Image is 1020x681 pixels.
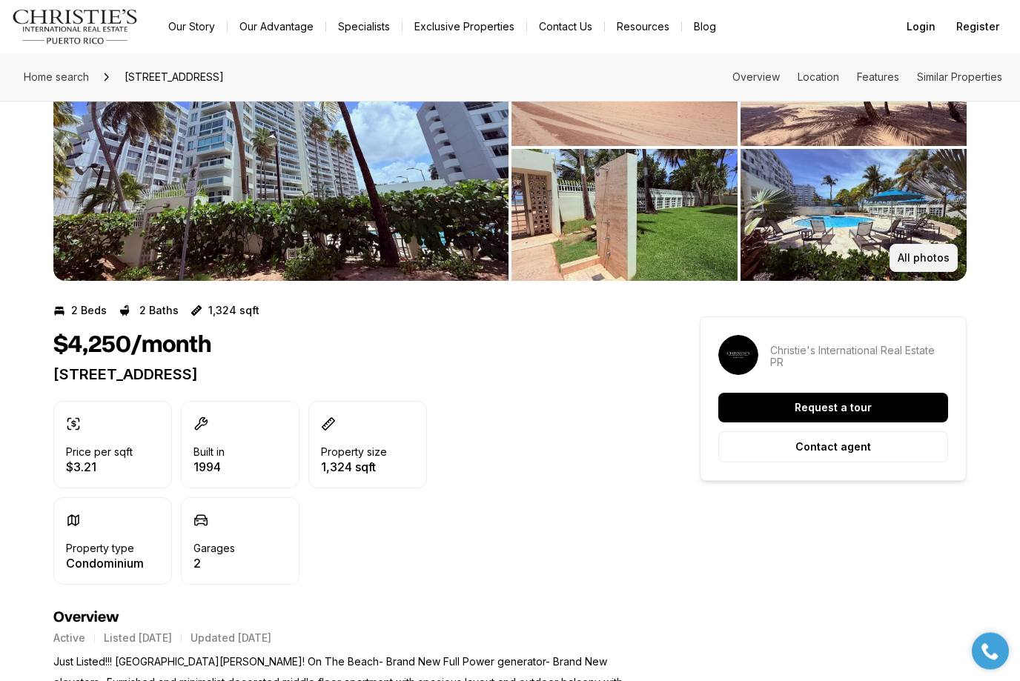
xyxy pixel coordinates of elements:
p: All photos [898,253,950,265]
p: Updated [DATE] [191,633,271,645]
button: View image gallery [741,150,967,282]
img: logo [12,9,139,44]
p: Price per sqft [66,447,133,459]
span: Register [956,21,999,33]
button: Register [947,12,1008,41]
h1: $4,250/month [53,332,211,360]
p: [STREET_ADDRESS] [53,366,646,384]
p: Condominium [66,558,144,570]
p: 2 Baths [139,305,179,317]
button: View image gallery [511,150,738,282]
button: Request a tour [718,393,948,423]
p: Listed [DATE] [104,633,172,645]
a: Home search [18,65,95,89]
a: Resources [605,16,681,37]
a: Specialists [326,16,402,37]
h4: Overview [53,609,646,627]
button: Login [898,12,944,41]
p: Built in [193,447,225,459]
a: Exclusive Properties [403,16,526,37]
span: [STREET_ADDRESS] [119,65,230,89]
div: Listing Photos [53,15,967,282]
button: Contact agent [718,432,948,463]
p: 2 Beds [71,305,107,317]
p: 1,324 sqft [321,462,387,474]
p: Property type [66,543,134,555]
li: 1 of 9 [53,15,509,282]
p: Garages [193,543,235,555]
p: Request a tour [795,402,872,414]
button: View image gallery [53,15,509,282]
nav: Page section menu [732,71,1002,83]
span: Login [907,21,935,33]
p: $3.21 [66,462,133,474]
a: Blog [682,16,728,37]
a: Skip to: Similar Properties [917,70,1002,83]
a: Our Story [156,16,227,37]
a: Skip to: Features [857,70,899,83]
button: Contact Us [527,16,604,37]
span: Home search [24,70,89,83]
p: 1,324 sqft [208,305,259,317]
p: Christie's International Real Estate PR [770,345,948,369]
button: All photos [890,245,958,273]
p: Property size [321,447,387,459]
p: 1994 [193,462,225,474]
p: 2 [193,558,235,570]
p: Active [53,633,85,645]
a: Skip to: Overview [732,70,780,83]
a: Skip to: Location [798,70,839,83]
a: Our Advantage [228,16,325,37]
li: 2 of 9 [511,15,967,282]
p: Contact agent [795,442,871,454]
